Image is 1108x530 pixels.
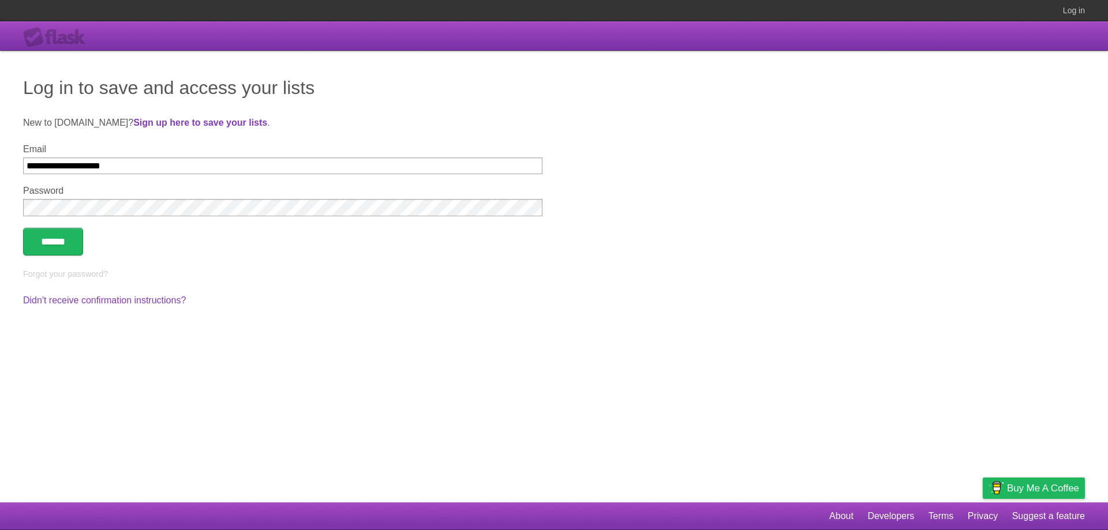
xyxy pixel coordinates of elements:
[983,478,1085,499] a: Buy me a coffee
[1012,505,1085,527] a: Suggest a feature
[23,74,1085,102] h1: Log in to save and access your lists
[929,505,954,527] a: Terms
[23,186,542,196] label: Password
[989,478,1004,498] img: Buy me a coffee
[23,295,186,305] a: Didn't receive confirmation instructions?
[23,116,1085,130] p: New to [DOMAIN_NAME]? .
[829,505,854,527] a: About
[133,118,267,127] a: Sign up here to save your lists
[1007,478,1079,498] span: Buy me a coffee
[23,144,542,155] label: Email
[867,505,914,527] a: Developers
[23,27,92,48] div: Flask
[23,269,108,279] a: Forgot your password?
[968,505,998,527] a: Privacy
